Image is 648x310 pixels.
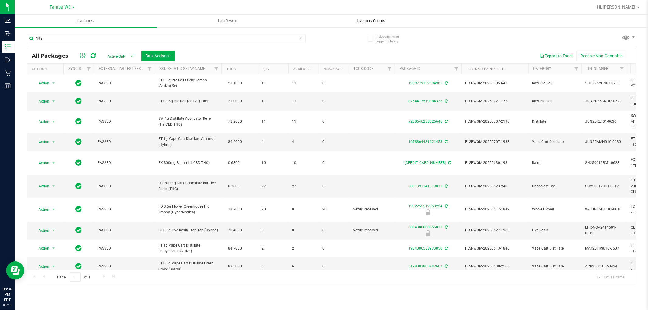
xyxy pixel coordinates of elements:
span: Action [33,226,50,235]
span: PASSED [98,160,151,166]
span: select [50,118,57,126]
span: 21.0000 [225,97,245,106]
inline-svg: Analytics [5,18,11,24]
span: JUN25AMN01C-0630 [585,139,623,145]
span: Action [33,138,50,146]
span: select [50,262,57,271]
span: FT 0.35g Pre-Roll (Sativa) 10ct [158,98,218,104]
span: FLSRWGM-20250527-1983 [465,227,525,233]
span: W-JUN25PKT01-0610 [585,206,623,212]
span: PASSED [98,183,151,189]
span: 0 [292,206,315,212]
span: HT 200mg Dark Chocolate Bar Live Rosin (THC) [158,180,218,192]
span: Newly Received [353,227,391,233]
div: Newly Received [394,230,462,236]
span: 11 [292,98,315,104]
span: PASSED [98,80,151,86]
span: In Sync [76,182,82,190]
a: Filter [617,64,627,74]
inline-svg: Inbound [5,31,11,37]
span: Sync from Compliance System [444,140,448,144]
span: Action [33,182,50,190]
span: FLSRWGM-20250430-2563 [465,264,525,269]
span: 11 [262,119,285,124]
span: 18.7000 [225,205,245,214]
a: Filter [211,64,221,74]
span: APR25GCK02-0424 [585,264,623,269]
span: PASSED [98,139,151,145]
span: Newly Received [353,206,391,212]
span: 83.5000 [225,262,245,271]
span: PASSED [98,264,151,269]
span: select [50,97,57,106]
inline-svg: Retail [5,70,11,76]
span: FT 1g Vape Cart Distillate Fruitylicious (Sativa) [158,243,218,254]
span: 0 [322,264,345,269]
span: Sync from Compliance System [444,184,448,188]
span: 0.6300 [225,158,243,167]
span: 70.4000 [225,226,245,235]
p: 08/18 [3,303,12,307]
a: 1678364431621453 [408,140,442,144]
span: 11 [262,80,285,86]
span: Vape Cart Distillate [532,264,578,269]
span: select [50,79,57,87]
span: FLSRWGM-20250630-198 [465,160,525,166]
span: Lab Results [210,18,247,24]
span: 2 [292,246,315,251]
span: Hi, [PERSON_NAME]! [597,5,636,9]
a: 5198083803242667 [408,264,442,268]
span: LHR-NOV24T1601-0519 [585,225,623,236]
span: FT 0.5g Vape Cart Distillate Green Crack (Sativa) [158,261,218,272]
span: Balm [532,160,578,166]
span: All Packages [32,53,74,59]
span: Action [33,262,50,271]
a: Filter [385,64,395,74]
a: 1982255512050224 [408,204,442,208]
span: PASSED [98,98,151,104]
span: 10-APR25SAT02-0723 [585,98,623,104]
span: 86.2000 [225,138,245,146]
input: 1 [70,272,81,282]
button: Receive Non-Cannabis [576,51,626,61]
span: In Sync [76,158,82,167]
span: FX 300mg Balm (1:1 CBD:THC) [158,160,218,166]
a: [CREDIT_CARD_NUMBER] [405,161,446,165]
a: THC% [226,67,236,71]
span: select [50,226,57,235]
a: Category [533,66,551,71]
span: 0 [322,183,345,189]
span: Sync from Compliance System [444,225,448,229]
span: In Sync [76,138,82,146]
span: 6 [292,264,315,269]
span: In Sync [76,117,82,126]
span: Action [33,244,50,253]
span: 5-JUL25YON01-0730 [585,80,623,86]
inline-svg: Outbound [5,57,11,63]
span: 0 [322,80,345,86]
a: Filter [571,64,581,74]
span: 0.3800 [225,182,243,191]
span: GL 0.5g Live Rosin Trop Top (Hybrid) [158,227,218,233]
span: select [50,159,57,167]
span: 11 [262,98,285,104]
a: Inventory Counts [300,15,442,27]
span: PASSED [98,119,151,124]
span: PASSED [98,206,151,212]
span: 0 [322,98,345,104]
a: 7280646288326646 [408,119,442,124]
span: Inventory Counts [348,18,393,24]
span: 20 [262,206,285,212]
span: Whole Flower [532,206,578,212]
span: 4 [262,139,285,145]
span: In Sync [76,244,82,253]
iframe: Resource center [6,261,24,280]
a: 8894380008656813 [408,225,442,229]
a: 8831393341619833 [408,184,442,188]
span: FLSRWGM-20250623-240 [465,183,525,189]
span: 10 [262,160,285,166]
inline-svg: Reports [5,83,11,89]
span: Action [33,79,50,87]
a: Flourish Package ID [466,67,505,71]
span: 0 [322,246,345,251]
